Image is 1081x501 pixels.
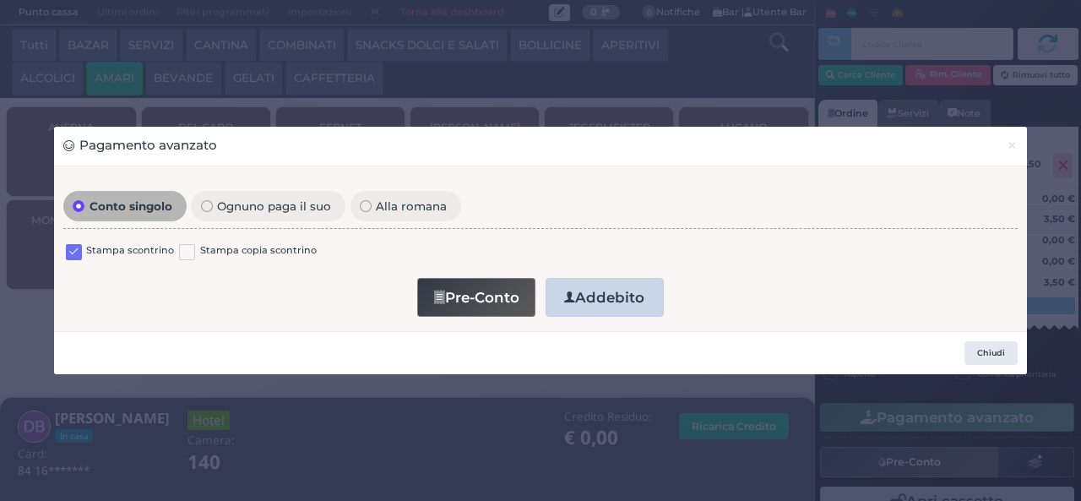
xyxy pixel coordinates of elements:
span: × [1007,136,1018,155]
button: Chiudi [964,341,1018,365]
label: Stampa copia scontrino [200,243,317,259]
button: Chiudi [997,127,1027,165]
span: Alla romana [372,200,452,212]
span: Ognuno paga il suo [213,200,336,212]
span: Conto singolo [84,200,177,212]
button: Pre-Conto [417,278,535,316]
label: Stampa scontrino [86,243,174,259]
button: Addebito [546,278,664,316]
h3: Pagamento avanzato [63,136,217,155]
